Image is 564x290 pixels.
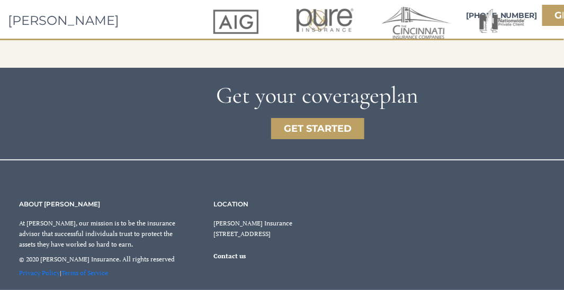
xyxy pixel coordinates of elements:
[19,255,175,263] span: © 2020 [PERSON_NAME] Insurance. All rights reserved
[19,200,100,208] span: ABOUT [PERSON_NAME]
[380,81,419,110] span: plan
[61,269,108,277] a: Terms of Service
[271,118,364,139] a: GET STARTED
[466,11,538,20] span: [PHONE_NUMBER]
[19,219,175,248] span: At [PERSON_NAME], our mission is to be the insurance advisor that successful individuals trust to...
[217,81,380,110] span: Get your coverage
[284,123,352,134] strong: GET STARTED
[19,269,60,277] a: Privacy Policy
[213,219,292,238] span: [PERSON_NAME] Insurance [STREET_ADDRESS]
[213,251,246,260] a: Contact us
[19,269,111,277] span: |
[213,200,248,208] span: LOCATION
[8,13,119,28] span: [PERSON_NAME]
